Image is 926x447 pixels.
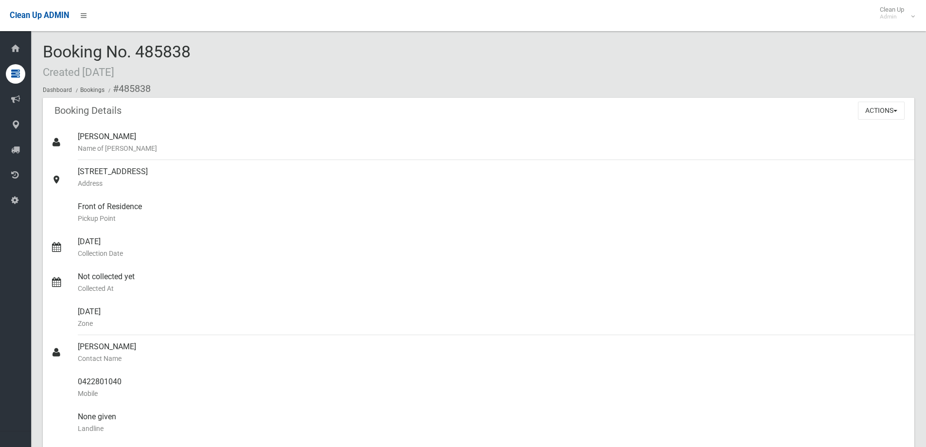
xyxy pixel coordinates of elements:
[78,195,907,230] div: Front of Residence
[78,423,907,434] small: Landline
[78,230,907,265] div: [DATE]
[78,213,907,224] small: Pickup Point
[78,353,907,364] small: Contact Name
[43,101,133,120] header: Booking Details
[78,318,907,329] small: Zone
[78,143,907,154] small: Name of [PERSON_NAME]
[880,13,904,20] small: Admin
[43,87,72,93] a: Dashboard
[80,87,105,93] a: Bookings
[858,102,905,120] button: Actions
[78,300,907,335] div: [DATE]
[78,388,907,399] small: Mobile
[78,178,907,189] small: Address
[78,160,907,195] div: [STREET_ADDRESS]
[10,11,69,20] span: Clean Up ADMIN
[78,283,907,294] small: Collected At
[78,405,907,440] div: None given
[875,6,914,20] span: Clean Up
[43,66,114,78] small: Created [DATE]
[43,42,191,80] span: Booking No. 485838
[78,248,907,259] small: Collection Date
[78,335,907,370] div: [PERSON_NAME]
[78,265,907,300] div: Not collected yet
[78,125,907,160] div: [PERSON_NAME]
[106,80,151,98] li: #485838
[78,370,907,405] div: 0422801040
